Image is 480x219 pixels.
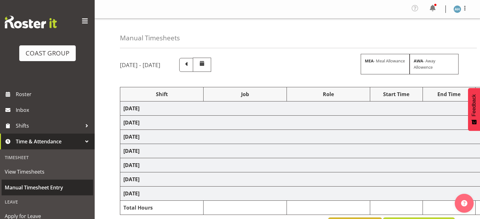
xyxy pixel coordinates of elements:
[207,90,283,98] div: Job
[16,137,82,146] span: Time & Attendance
[461,200,467,206] img: help-xxl-2.png
[2,164,93,180] a: View Timesheets
[414,58,423,64] strong: AWA
[16,89,92,99] span: Roster
[471,94,477,116] span: Feedback
[2,151,93,164] div: Timesheet
[2,195,93,208] div: Leave
[5,167,90,176] span: View Timesheets
[26,49,69,58] div: COAST GROUP
[120,201,204,215] td: Total Hours
[290,90,367,98] div: Role
[16,121,82,130] span: Shifts
[120,61,160,68] h5: [DATE] - [DATE]
[453,5,461,13] img: ambrose-hills-simonsen3822.jpg
[16,105,92,115] span: Inbox
[361,54,410,74] div: - Meal Allowance
[120,34,180,42] h4: Manual Timesheets
[123,90,200,98] div: Shift
[5,183,90,192] span: Manual Timesheet Entry
[468,88,480,131] button: Feedback - Show survey
[5,16,57,28] img: Rosterit website logo
[426,90,472,98] div: End Time
[373,90,419,98] div: Start Time
[410,54,459,74] div: - Away Allowence
[2,180,93,195] a: Manual Timesheet Entry
[365,58,374,64] strong: MEA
